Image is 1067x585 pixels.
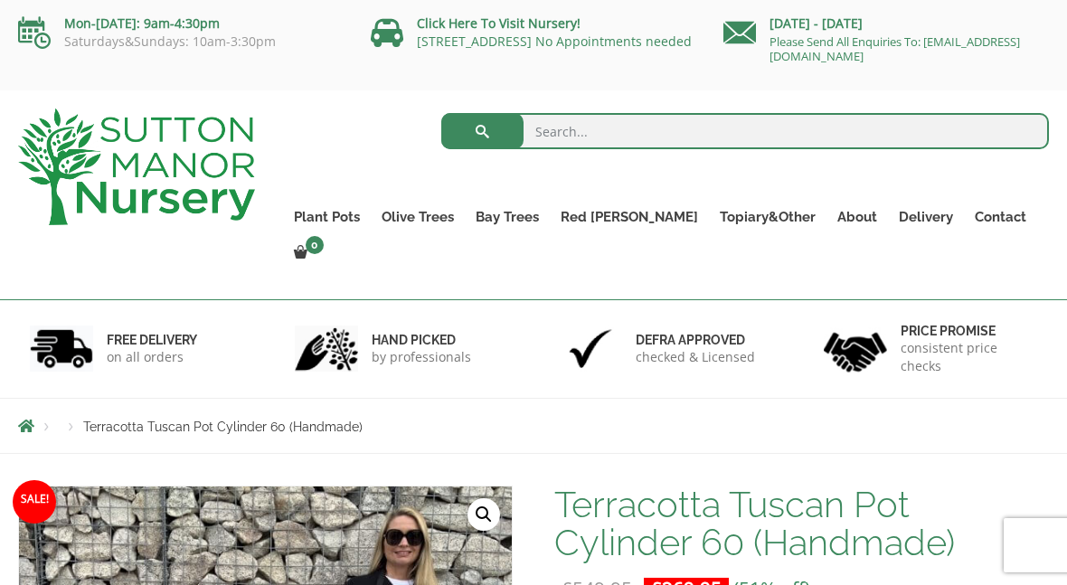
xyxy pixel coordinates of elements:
img: 4.jpg [824,321,887,376]
span: Terracotta Tuscan Pot Cylinder 60 (Handmade) [83,420,363,434]
img: 2.jpg [295,326,358,372]
a: About [826,204,888,230]
a: Please Send All Enquiries To: [EMAIL_ADDRESS][DOMAIN_NAME] [770,33,1020,64]
img: 1.jpg [30,326,93,372]
a: Red [PERSON_NAME] [550,204,709,230]
a: View full-screen image gallery [467,498,500,531]
a: [STREET_ADDRESS] No Appointments needed [417,33,692,50]
a: Topiary&Other [709,204,826,230]
img: 3.jpg [559,326,622,372]
a: Click Here To Visit Nursery! [417,14,581,32]
h1: Terracotta Tuscan Pot Cylinder 60 (Handmade) [554,486,1049,561]
p: [DATE] - [DATE] [723,13,1049,34]
a: Olive Trees [371,204,465,230]
span: Sale! [13,480,56,524]
a: Contact [964,204,1037,230]
p: consistent price checks [901,339,1038,375]
nav: Breadcrumbs [18,419,1049,433]
p: Saturdays&Sundays: 10am-3:30pm [18,34,344,49]
p: Mon-[DATE]: 9am-4:30pm [18,13,344,34]
input: Search... [441,113,1050,149]
h6: Price promise [901,323,1038,339]
a: Plant Pots [283,204,371,230]
h6: Defra approved [636,332,755,348]
a: Delivery [888,204,964,230]
h6: FREE DELIVERY [107,332,197,348]
a: 0 [283,241,329,266]
p: by professionals [372,348,471,366]
img: logo [18,109,255,225]
p: checked & Licensed [636,348,755,366]
p: on all orders [107,348,197,366]
a: Bay Trees [465,204,550,230]
h6: hand picked [372,332,471,348]
span: 0 [306,236,324,254]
